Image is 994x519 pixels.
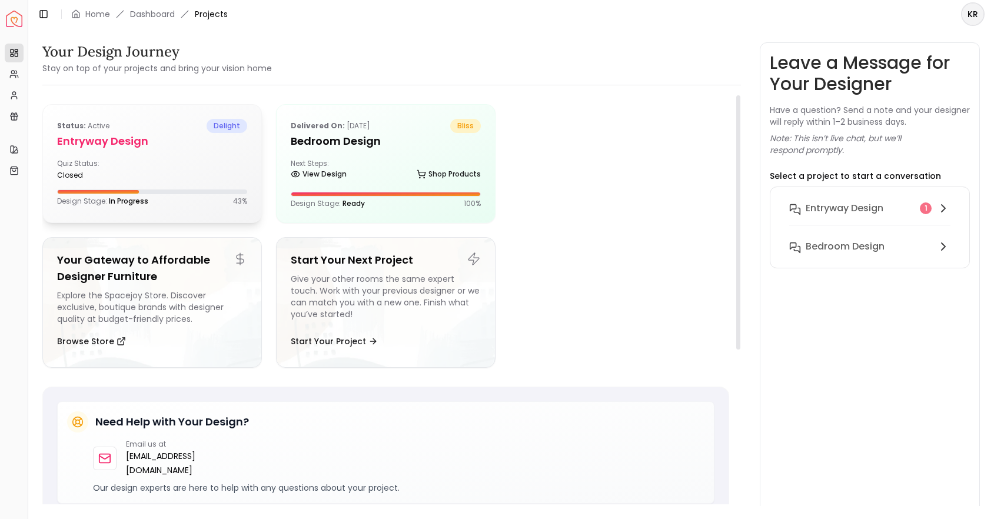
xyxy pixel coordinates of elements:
div: Next Steps: [291,159,481,182]
p: [DATE] [291,119,370,133]
a: Spacejoy [6,11,22,27]
div: Give your other rooms the same expert touch. Work with your previous designer or we can match you... [291,273,481,325]
h5: entryway design [57,133,247,149]
div: 1 [920,202,932,214]
nav: breadcrumb [71,8,228,20]
b: Status: [57,121,86,131]
a: [EMAIL_ADDRESS][DOMAIN_NAME] [126,449,232,477]
button: entryway design1 [780,197,960,235]
h5: Need Help with Your Design? [95,414,249,430]
b: Delivered on: [291,121,345,131]
h6: entryway design [806,201,883,215]
p: Email us at [126,440,232,449]
p: 43 % [233,197,247,206]
a: Your Gateway to Affordable Designer FurnitureExplore the Spacejoy Store. Discover exclusive, bout... [42,237,262,368]
span: In Progress [109,196,148,206]
h3: Your Design Journey [42,42,272,61]
button: Start Your Project [291,330,378,353]
a: View Design [291,166,347,182]
span: delight [207,119,247,133]
button: Bedroom Design [780,235,960,258]
span: KR [962,4,983,25]
button: KR [961,2,985,26]
p: Have a question? Send a note and your designer will reply within 1–2 business days. [770,104,970,128]
div: Explore the Spacejoy Store. Discover exclusive, boutique brands with designer quality at budget-f... [57,290,247,325]
h6: Bedroom Design [806,239,885,254]
div: closed [57,171,147,180]
p: Design Stage: [291,199,365,208]
img: Spacejoy Logo [6,11,22,27]
span: bliss [450,119,481,133]
h5: Start Your Next Project [291,252,481,268]
span: Ready [343,198,365,208]
p: Select a project to start a conversation [770,170,941,182]
a: Home [85,8,110,20]
p: Our design experts are here to help with any questions about your project. [93,482,704,494]
h5: Bedroom Design [291,133,481,149]
a: Dashboard [130,8,175,20]
small: Stay on top of your projects and bring your vision home [42,62,272,74]
div: Quiz Status: [57,159,147,180]
h5: Your Gateway to Affordable Designer Furniture [57,252,247,285]
a: Shop Products [417,166,481,182]
a: Start Your Next ProjectGive your other rooms the same expert touch. Work with your previous desig... [276,237,496,368]
p: Note: This isn’t live chat, but we’ll respond promptly. [770,132,970,156]
p: Design Stage: [57,197,148,206]
p: active [57,119,109,133]
h3: Leave a Message for Your Designer [770,52,970,95]
p: 100 % [464,199,481,208]
button: Browse Store [57,330,126,353]
span: Projects [195,8,228,20]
